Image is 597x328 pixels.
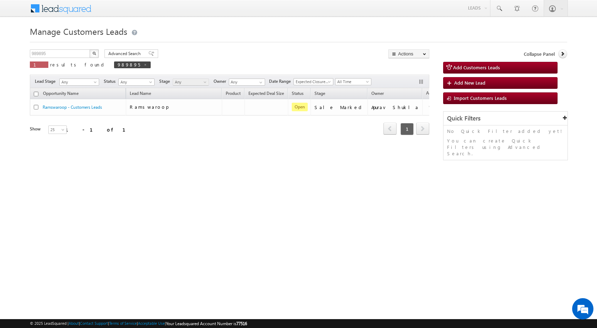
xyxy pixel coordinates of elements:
[294,78,333,85] a: Expected Closure Date
[126,90,155,99] span: Lead Name
[454,80,485,86] span: Add New Lead
[173,79,207,85] span: Any
[371,104,419,111] div: Apurav Shukla
[314,104,364,111] div: Sale Marked
[383,123,397,135] a: prev
[388,49,429,58] button: Actions
[371,91,384,96] span: Owner
[524,51,555,57] span: Collapse Panel
[173,79,209,86] a: Any
[69,321,79,326] a: About
[292,103,308,111] span: Open
[159,78,173,85] span: Stage
[256,79,264,86] a: Show All Items
[288,90,307,99] a: Status
[335,79,369,85] span: All Time
[118,61,140,68] span: 989895
[30,26,127,37] span: Manage Customers Leads
[92,52,96,55] img: Search
[39,90,82,99] a: Opportunity Name
[229,79,265,86] input: Type to Search
[30,320,247,327] span: © 2025 LeadSquared | | | | |
[248,91,284,96] span: Expected Deal Size
[80,321,108,326] a: Contact Support
[35,78,58,85] span: Lead Stage
[443,112,568,125] div: Quick Filters
[314,91,325,96] span: Stage
[108,50,143,57] span: Advanced Search
[447,138,564,157] p: You can create Quick Filters using Advanced Search.
[109,321,137,326] a: Terms of Service
[269,78,294,85] span: Date Range
[423,89,444,98] span: Actions
[335,78,371,85] a: All Time
[48,125,67,134] a: 25
[119,79,152,85] span: Any
[43,104,102,110] a: Ramswaroop - Customers Leads
[166,321,247,326] span: Your Leadsquared Account Number is
[59,79,99,86] a: Any
[118,79,155,86] a: Any
[138,321,165,326] a: Acceptable Use
[214,78,229,85] span: Owner
[226,91,241,96] span: Product
[43,91,79,96] span: Opportunity Name
[65,125,134,134] div: 1 - 1 of 1
[416,123,429,135] a: next
[104,78,118,85] span: Status
[50,61,107,68] span: results found
[236,321,247,326] span: 77516
[130,104,168,110] span: Ramswaroop
[30,126,43,132] div: Show
[245,90,287,99] a: Expected Deal Size
[33,61,45,68] span: 1
[294,79,331,85] span: Expected Closure Date
[447,128,564,134] p: No Quick Filter added yet!
[454,95,507,101] span: Import Customers Leads
[34,92,38,96] input: Check all records
[311,90,329,99] a: Stage
[400,123,414,135] span: 1
[60,79,97,85] span: Any
[49,127,68,133] span: 25
[453,64,500,70] span: Add Customers Leads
